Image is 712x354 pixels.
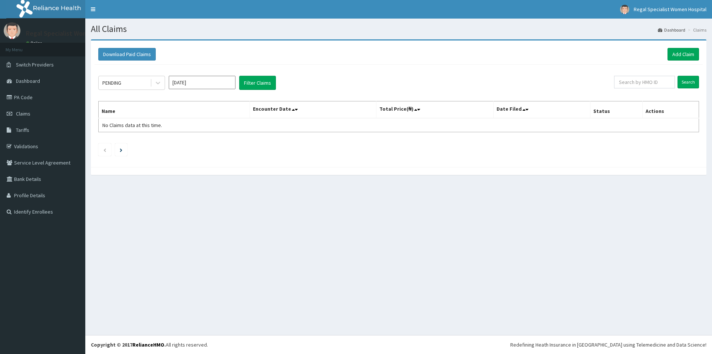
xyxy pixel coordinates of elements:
th: Encounter Date [250,101,376,118]
span: Regal Specialist Women Hospital [634,6,706,13]
input: Search by HMO ID [614,76,675,88]
a: Previous page [103,146,106,153]
th: Status [590,101,642,118]
strong: Copyright © 2017 . [91,341,166,348]
input: Search [678,76,699,88]
button: Download Paid Claims [98,48,156,61]
a: Online [26,40,44,46]
p: Regal Specialist Women Hospital [26,30,121,37]
img: User Image [4,22,20,39]
li: Claims [686,27,706,33]
span: Switch Providers [16,61,54,68]
a: RelianceHMO [132,341,164,348]
a: Add Claim [667,48,699,61]
h1: All Claims [91,24,706,34]
div: Redefining Heath Insurance in [GEOGRAPHIC_DATA] using Telemedicine and Data Science! [510,341,706,348]
th: Total Price(₦) [376,101,493,118]
th: Date Filed [493,101,590,118]
span: Claims [16,110,30,117]
input: Select Month and Year [169,76,235,89]
th: Name [99,101,250,118]
img: User Image [620,5,629,14]
footer: All rights reserved. [85,335,712,354]
span: Tariffs [16,127,29,133]
th: Actions [642,101,699,118]
span: Dashboard [16,78,40,84]
a: Dashboard [658,27,685,33]
button: Filter Claims [239,76,276,90]
div: PENDING [102,79,121,87]
span: No Claims data at this time. [102,122,162,129]
a: Next page [120,146,122,153]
